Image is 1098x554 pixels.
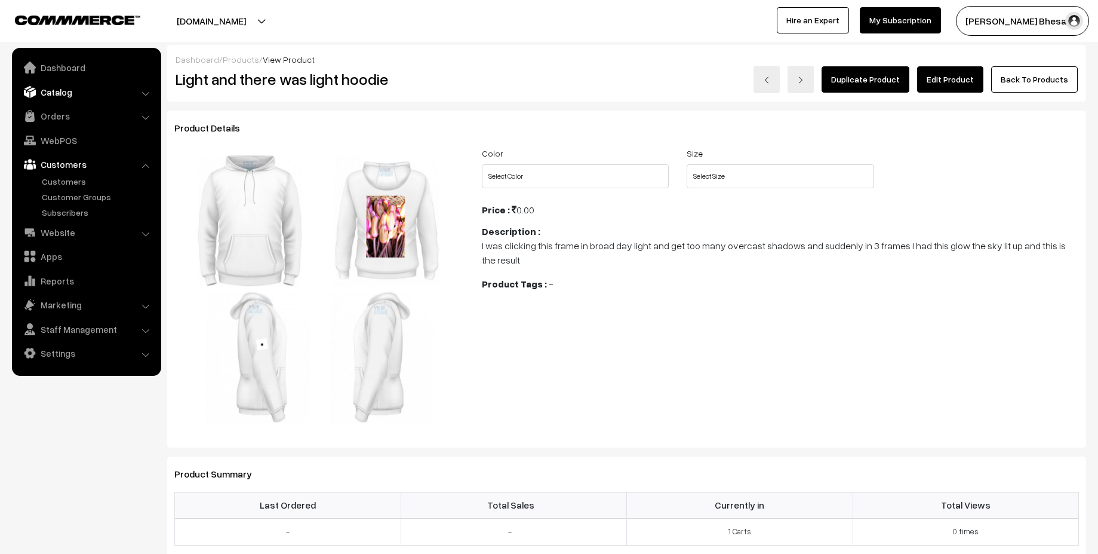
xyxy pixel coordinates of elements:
a: Subscribers [39,206,157,219]
a: Edit Product [917,66,983,93]
th: Last Ordered [175,492,401,518]
span: Product Summary [174,468,266,480]
a: Back To Products [991,66,1078,93]
b: Product Tags : [482,278,547,290]
img: 1755760197-white-preview.jpg [179,151,459,431]
button: [DOMAIN_NAME] [135,6,288,36]
a: Products [223,54,259,65]
th: Total Sales [401,492,627,518]
a: My Subscription [860,7,941,33]
span: Product Details [174,122,254,134]
b: Price : [482,204,510,216]
b: Description : [482,225,540,237]
a: Hire an Expert [777,7,849,33]
a: Settings [15,342,157,364]
a: Marketing [15,294,157,316]
div: 0.00 [482,203,1079,217]
h2: Light and there was light hoodie [176,70,465,88]
td: 1 Carts [627,519,853,546]
button: [PERSON_NAME] Bhesani… [956,6,1089,36]
th: Currently in [627,492,853,518]
a: WebPOS [15,130,157,151]
span: - [549,278,553,290]
td: 0 times [853,519,1079,546]
p: I was clicking this frame in broad day light and get too many overcast shadows and suddenly in 3 ... [482,238,1079,267]
img: left-arrow.png [763,76,770,84]
a: Customers [39,175,157,188]
a: Customers [15,154,157,175]
a: Reports [15,270,157,292]
img: user [1065,12,1083,30]
div: / / [176,53,1078,66]
label: Size [687,147,703,160]
a: Duplicate Product [822,66,909,93]
a: COMMMERCE [15,12,119,26]
img: right-arrow.png [797,76,804,84]
th: Total Views [853,492,1079,518]
a: Dashboard [15,57,157,78]
a: Customer Groups [39,191,157,203]
label: Color [482,147,503,160]
a: Website [15,222,157,243]
img: COMMMERCE [15,16,140,25]
a: Staff Management [15,319,157,340]
td: - [401,519,627,546]
span: View Product [263,54,315,65]
td: - [175,519,401,546]
a: Apps [15,246,157,267]
a: Orders [15,105,157,127]
a: Catalog [15,81,157,103]
a: Dashboard [176,54,219,65]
